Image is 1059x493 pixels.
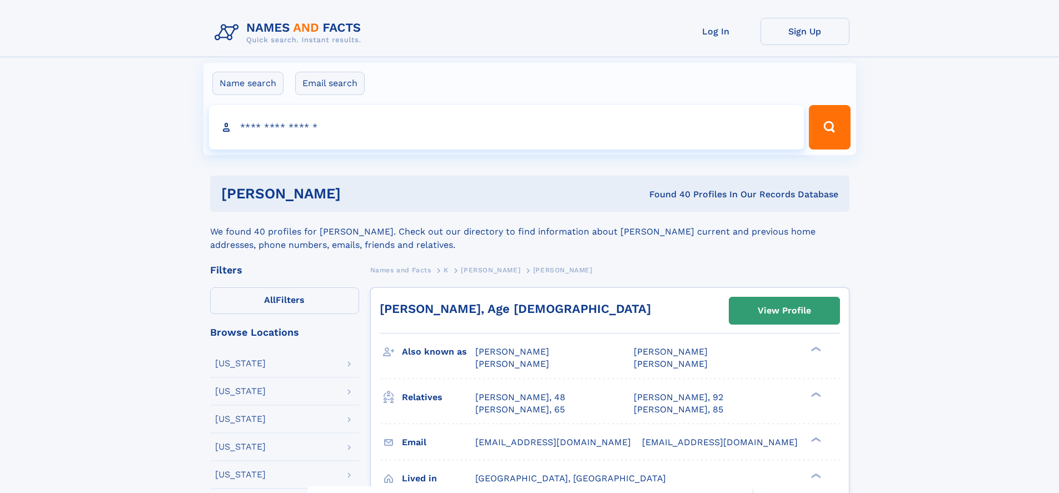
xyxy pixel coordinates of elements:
[402,342,475,361] h3: Also known as
[210,287,359,314] label: Filters
[221,187,495,201] h1: [PERSON_NAME]
[729,297,839,324] a: View Profile
[760,18,849,45] a: Sign Up
[402,469,475,488] h3: Lived in
[475,346,549,357] span: [PERSON_NAME]
[634,346,708,357] span: [PERSON_NAME]
[809,105,850,150] button: Search Button
[402,388,475,407] h3: Relatives
[209,105,804,150] input: search input
[634,404,723,416] a: [PERSON_NAME], 85
[461,263,520,277] a: [PERSON_NAME]
[210,327,359,337] div: Browse Locations
[215,387,266,396] div: [US_STATE]
[370,263,431,277] a: Names and Facts
[475,404,565,416] a: [PERSON_NAME], 65
[758,298,811,323] div: View Profile
[808,346,822,353] div: ❯
[475,473,666,484] span: [GEOGRAPHIC_DATA], [GEOGRAPHIC_DATA]
[461,266,520,274] span: [PERSON_NAME]
[444,263,449,277] a: K
[642,437,798,447] span: [EMAIL_ADDRESS][DOMAIN_NAME]
[808,436,822,443] div: ❯
[215,442,266,451] div: [US_STATE]
[215,470,266,479] div: [US_STATE]
[380,302,651,316] a: [PERSON_NAME], Age [DEMOGRAPHIC_DATA]
[264,295,276,305] span: All
[402,433,475,452] h3: Email
[634,391,723,404] a: [PERSON_NAME], 92
[215,415,266,424] div: [US_STATE]
[212,72,284,95] label: Name search
[215,359,266,368] div: [US_STATE]
[475,437,631,447] span: [EMAIL_ADDRESS][DOMAIN_NAME]
[210,265,359,275] div: Filters
[475,391,565,404] a: [PERSON_NAME], 48
[475,358,549,369] span: [PERSON_NAME]
[808,391,822,398] div: ❯
[533,266,593,274] span: [PERSON_NAME]
[808,472,822,479] div: ❯
[444,266,449,274] span: K
[210,212,849,252] div: We found 40 profiles for [PERSON_NAME]. Check out our directory to find information about [PERSON...
[295,72,365,95] label: Email search
[495,188,838,201] div: Found 40 Profiles In Our Records Database
[210,18,370,48] img: Logo Names and Facts
[672,18,760,45] a: Log In
[634,358,708,369] span: [PERSON_NAME]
